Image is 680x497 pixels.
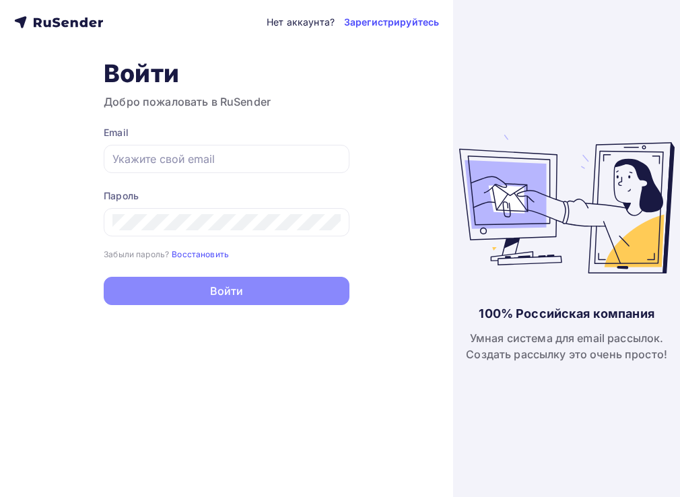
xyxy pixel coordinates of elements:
button: Войти [104,277,349,305]
h3: Добро пожаловать в RuSender [104,94,349,110]
div: Умная система для email рассылок. Создать рассылку это очень просто! [466,330,667,362]
h1: Войти [104,59,349,88]
div: Нет аккаунта? [267,15,335,29]
div: Email [104,126,349,139]
small: Забыли пароль? [104,249,169,259]
a: Зарегистрируйтесь [344,15,439,29]
small: Восстановить [172,249,229,259]
div: 100% Российская компания [479,306,654,322]
input: Укажите свой email [112,151,341,167]
a: Восстановить [172,248,229,259]
div: Пароль [104,189,349,203]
